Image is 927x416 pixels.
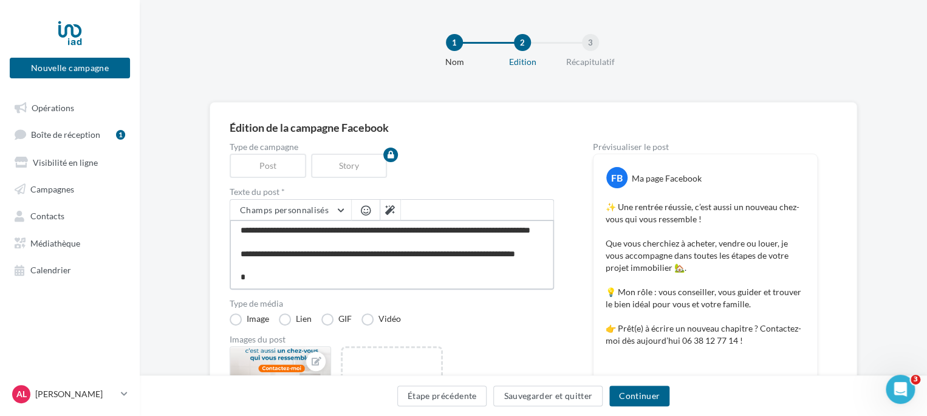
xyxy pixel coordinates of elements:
label: Texte du post * [230,188,554,196]
label: Type de média [230,299,554,308]
div: Edition [484,56,561,68]
button: Champs personnalisés [230,200,351,220]
div: Récapitulatif [552,56,629,68]
iframe: Intercom live chat [886,375,915,404]
label: GIF [321,313,352,326]
a: Contacts [7,204,132,226]
span: Champs personnalisés [240,205,329,215]
label: Image [230,313,269,326]
div: Édition de la campagne Facebook [230,122,837,133]
button: Nouvelle campagne [10,58,130,78]
div: Images du post [230,335,554,344]
a: Visibilité en ligne [7,151,132,172]
div: Nom [416,56,493,68]
a: Médiathèque [7,231,132,253]
span: Opérations [32,102,74,112]
label: Lien [279,313,312,326]
label: Type de campagne [230,143,554,151]
div: 1 [446,34,463,51]
label: Vidéo [361,313,401,326]
span: Médiathèque [30,237,80,248]
span: Calendrier [30,265,71,275]
span: AL [16,388,27,400]
button: Continuer [609,386,669,406]
span: Visibilité en ligne [33,157,98,167]
a: Calendrier [7,258,132,280]
div: 1 [116,130,125,140]
a: Opérations [7,96,132,118]
p: [PERSON_NAME] [35,388,116,400]
div: FB [606,167,628,188]
a: Boîte de réception1 [7,123,132,145]
div: Prévisualiser le post [593,143,818,151]
a: AL [PERSON_NAME] [10,383,130,406]
a: Campagnes [7,177,132,199]
span: Contacts [30,211,64,221]
span: Boîte de réception [31,129,100,140]
button: Étape précédente [397,386,487,406]
div: Ma page Facebook [632,172,702,185]
span: Campagnes [30,183,74,194]
button: Sauvegarder et quitter [493,386,603,406]
p: ✨ Une rentrée réussie, c’est aussi un nouveau chez-vous qui vous ressemble ! Que vous cherchiez à... [606,201,805,359]
div: 2 [514,34,531,51]
span: 3 [911,375,920,384]
div: 3 [582,34,599,51]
